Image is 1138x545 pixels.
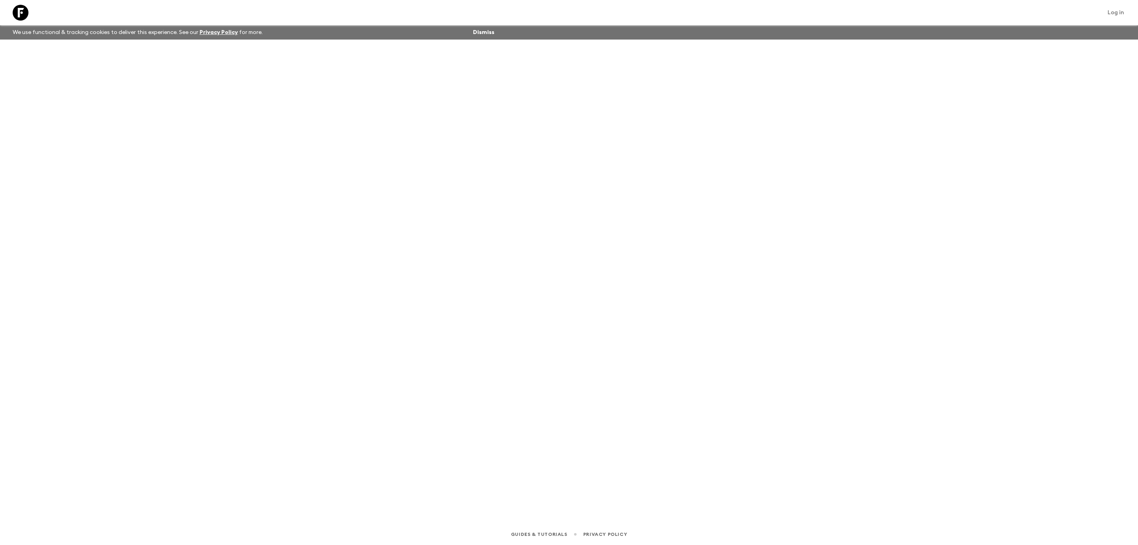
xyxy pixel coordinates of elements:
[471,27,496,38] button: Dismiss
[9,25,266,40] p: We use functional & tracking cookies to deliver this experience. See our for more.
[1103,7,1129,18] a: Log in
[511,530,567,539] a: Guides & Tutorials
[200,30,238,35] a: Privacy Policy
[583,530,627,539] a: Privacy Policy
